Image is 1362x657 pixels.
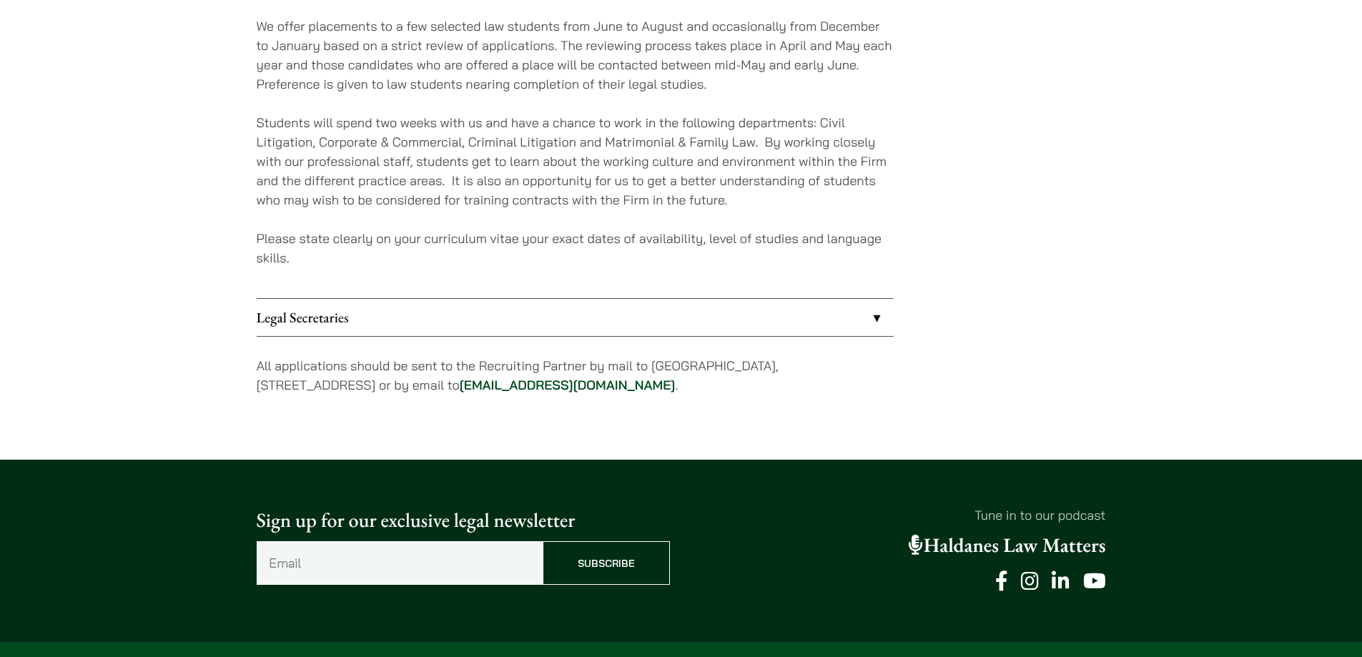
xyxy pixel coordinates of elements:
p: Sign up for our exclusive legal newsletter [257,505,670,535]
input: Subscribe [543,541,670,585]
p: We offer placements to a few selected law students from June to August and occasionally from Dece... [257,16,894,94]
p: Tune in to our podcast [693,505,1106,525]
a: Legal Secretaries [257,299,894,336]
p: Students will spend two weeks with us and have a chance to work in the following departments: Civ... [257,113,894,209]
p: All applications should be sent to the Recruiting Partner by mail to [GEOGRAPHIC_DATA], [STREET_A... [257,356,894,395]
input: Email [257,541,543,585]
a: [EMAIL_ADDRESS][DOMAIN_NAME] [460,377,676,393]
p: Please state clearly on your curriculum vitae your exact dates of availability, level of studies ... [257,229,894,267]
div: Internships [257,5,894,298]
a: Haldanes Law Matters [909,533,1106,558]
